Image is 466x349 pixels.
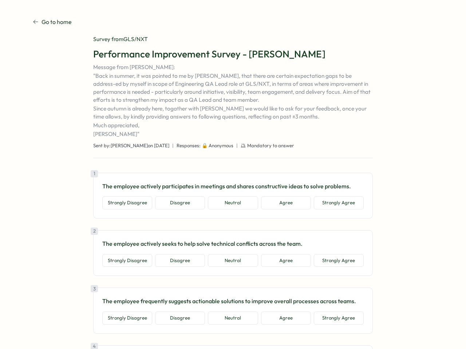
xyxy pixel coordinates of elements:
button: Strongly Agree [314,196,364,209]
button: Neutral [208,312,258,325]
button: Strongly Disagree [102,196,152,209]
button: Disagree [155,254,205,267]
button: Neutral [208,254,258,267]
span: Mandatory to answer [247,143,294,149]
button: Agree [261,254,311,267]
p: The employee actively participates in meetings and shares constructive ideas to solve problems. [102,182,364,191]
button: Strongly Agree [314,254,364,267]
div: 3 [91,285,98,292]
div: 2 [91,228,98,235]
button: Agree [261,196,311,209]
button: Disagree [155,196,205,209]
button: Neutral [208,196,258,209]
p: Go to home [42,17,72,27]
p: Message from [PERSON_NAME]: "Back in summer, it was pointed to me by [PERSON_NAME], that there ar... [93,63,373,138]
button: Disagree [155,312,205,325]
button: Agree [261,312,311,325]
span: Sent by: [PERSON_NAME] on [DATE] [93,143,169,149]
div: Survey from GLS/NXT [93,35,373,43]
a: Go to home [33,17,72,27]
h1: Performance Improvement Survey - [PERSON_NAME] [93,48,373,60]
span: Responses: 🔒 Anonymous [177,143,233,149]
button: Strongly Disagree [102,254,152,267]
button: Strongly Disagree [102,312,152,325]
p: The employee frequently suggests actionable solutions to improve overall processes across teams. [102,297,364,306]
span: | [236,143,238,149]
p: The employee actively seeks to help solve technical conflicts across the team. [102,239,364,248]
div: 1 [91,170,98,177]
span: | [172,143,174,149]
button: Strongly Agree [314,312,364,325]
